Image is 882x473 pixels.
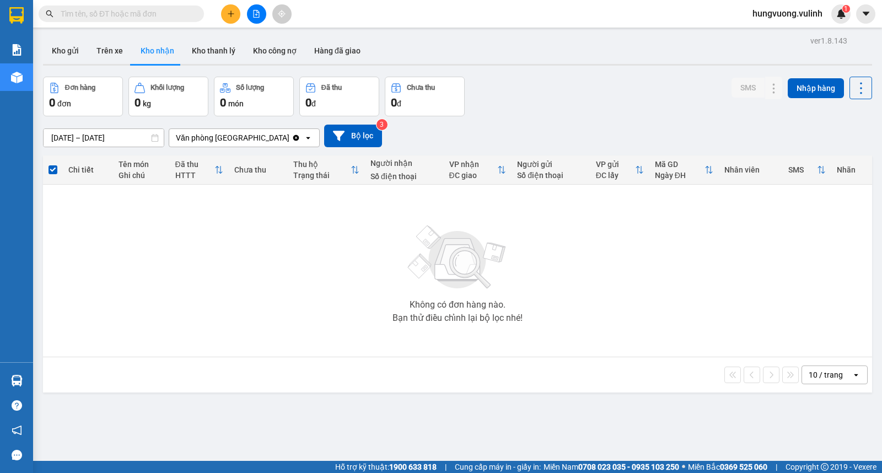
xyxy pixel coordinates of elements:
[445,461,447,473] span: |
[444,155,512,185] th: Toggle SortBy
[247,4,266,24] button: file-add
[852,370,861,379] svg: open
[861,9,871,19] span: caret-down
[724,165,777,174] div: Nhân viên
[119,160,164,169] div: Tên món
[578,463,679,471] strong: 0708 023 035 - 0935 103 250
[170,155,229,185] th: Toggle SortBy
[788,165,817,174] div: SMS
[176,132,289,143] div: Văn phòng [GEOGRAPHIC_DATA]
[135,96,141,109] span: 0
[252,10,260,18] span: file-add
[43,77,123,116] button: Đơn hàng0đơn
[132,37,183,64] button: Kho nhận
[744,7,831,20] span: hungvuong.vulinh
[517,160,585,169] div: Người gửi
[175,160,214,169] div: Đã thu
[809,369,843,380] div: 10 / trang
[837,165,867,174] div: Nhãn
[220,96,226,109] span: 0
[46,10,53,18] span: search
[11,44,23,56] img: solution-icon
[544,461,679,473] span: Miền Nam
[11,72,23,83] img: warehouse-icon
[517,171,585,180] div: Số điện thoại
[57,99,71,108] span: đơn
[370,172,438,181] div: Số điện thoại
[150,84,184,92] div: Khối lượng
[449,160,498,169] div: VP nhận
[288,155,365,185] th: Toggle SortBy
[304,133,313,142] svg: open
[688,461,767,473] span: Miền Bắc
[655,171,705,180] div: Ngày ĐH
[335,461,437,473] span: Hỗ trợ kỹ thuật:
[293,171,351,180] div: Trạng thái
[392,314,523,322] div: Bạn thử điều chỉnh lại bộ lọc nhé!
[410,300,505,309] div: Không có đơn hàng nào.
[234,165,282,174] div: Chưa thu
[12,400,22,411] span: question-circle
[228,99,244,108] span: món
[324,125,382,147] button: Bộ lọc
[596,171,635,180] div: ĐC lấy
[682,465,685,469] span: ⚪️
[128,77,208,116] button: Khối lượng0kg
[227,10,235,18] span: plus
[143,99,151,108] span: kg
[11,375,23,386] img: warehouse-icon
[788,78,844,98] button: Nhập hàng
[272,4,292,24] button: aim
[183,37,244,64] button: Kho thanh lý
[65,84,95,92] div: Đơn hàng
[720,463,767,471] strong: 0369 525 060
[68,165,107,174] div: Chi tiết
[44,129,164,147] input: Select a date range.
[856,4,875,24] button: caret-down
[455,461,541,473] span: Cung cấp máy in - giấy in:
[370,159,438,168] div: Người nhận
[12,450,22,460] span: message
[321,84,342,92] div: Đã thu
[836,9,846,19] img: icon-new-feature
[291,132,292,143] input: Selected Văn phòng Kiên Giang.
[292,133,300,142] svg: Clear value
[842,5,850,13] sup: 1
[844,5,848,13] span: 1
[389,463,437,471] strong: 1900 633 818
[9,7,24,24] img: logo-vxr
[119,171,164,180] div: Ghi chú
[299,77,379,116] button: Đã thu0đ
[391,96,397,109] span: 0
[810,35,847,47] div: ver 1.8.143
[655,160,705,169] div: Mã GD
[385,77,465,116] button: Chưa thu0đ
[43,37,88,64] button: Kho gửi
[590,155,649,185] th: Toggle SortBy
[88,37,132,64] button: Trên xe
[175,171,214,180] div: HTTT
[278,10,286,18] span: aim
[821,463,829,471] span: copyright
[221,4,240,24] button: plus
[236,84,264,92] div: Số lượng
[776,461,777,473] span: |
[783,155,831,185] th: Toggle SortBy
[377,119,388,130] sup: 3
[311,99,316,108] span: đ
[732,78,765,98] button: SMS
[49,96,55,109] span: 0
[293,160,351,169] div: Thu hộ
[305,96,311,109] span: 0
[12,425,22,436] span: notification
[397,99,401,108] span: đ
[407,84,435,92] div: Chưa thu
[61,8,191,20] input: Tìm tên, số ĐT hoặc mã đơn
[244,37,305,64] button: Kho công nợ
[305,37,369,64] button: Hàng đã giao
[214,77,294,116] button: Số lượng0món
[449,171,498,180] div: ĐC giao
[596,160,635,169] div: VP gửi
[649,155,719,185] th: Toggle SortBy
[402,219,513,296] img: svg+xml;base64,PHN2ZyBjbGFzcz0ibGlzdC1wbHVnX19zdmciIHhtbG5zPSJodHRwOi8vd3d3LnczLm9yZy8yMDAwL3N2Zy...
